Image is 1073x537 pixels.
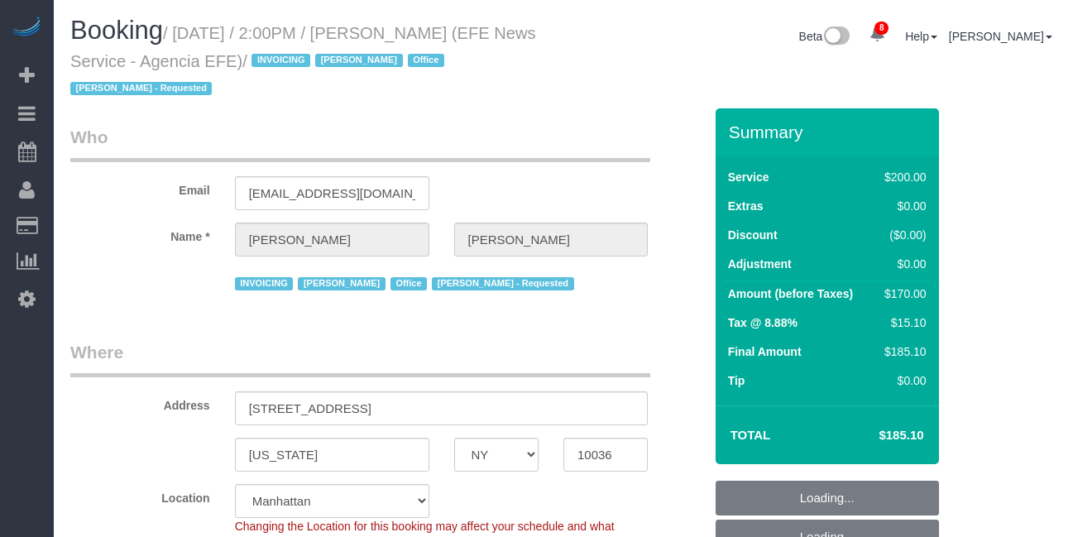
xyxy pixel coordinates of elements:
[58,176,223,199] label: Email
[235,277,294,290] span: INVOICING
[235,438,429,472] input: City
[298,277,385,290] span: [PERSON_NAME]
[949,30,1052,43] a: [PERSON_NAME]
[432,277,573,290] span: [PERSON_NAME] - Requested
[70,340,650,377] legend: Where
[563,438,648,472] input: Zip Code
[878,343,926,360] div: $185.10
[728,372,745,389] label: Tip
[728,198,764,214] label: Extras
[878,372,926,389] div: $0.00
[70,16,163,45] span: Booking
[728,169,769,185] label: Service
[878,198,926,214] div: $0.00
[58,484,223,506] label: Location
[829,429,923,443] h4: $185.10
[251,54,310,67] span: INVOICING
[874,22,889,35] span: 8
[728,343,802,360] label: Final Amount
[70,125,650,162] legend: Who
[454,223,649,257] input: Last Name
[728,314,798,331] label: Tax @ 8.88%
[822,26,850,48] img: New interface
[728,285,853,302] label: Amount (before Taxes)
[58,391,223,414] label: Address
[861,17,893,53] a: 8
[728,227,778,243] label: Discount
[315,54,402,67] span: [PERSON_NAME]
[878,314,926,331] div: $15.10
[878,285,926,302] div: $170.00
[799,30,850,43] a: Beta
[70,82,212,95] span: [PERSON_NAME] - Requested
[70,52,449,98] span: /
[235,176,429,210] input: Email
[235,223,429,257] input: First Name
[878,256,926,272] div: $0.00
[729,122,931,141] h3: Summary
[728,256,792,272] label: Adjustment
[408,54,444,67] span: Office
[905,30,937,43] a: Help
[390,277,427,290] span: Office
[10,17,43,40] img: Automaid Logo
[878,169,926,185] div: $200.00
[58,223,223,245] label: Name *
[731,428,771,442] strong: Total
[878,227,926,243] div: ($0.00)
[70,24,536,98] small: / [DATE] / 2:00PM / [PERSON_NAME] (EFE News Service - Agencia EFE)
